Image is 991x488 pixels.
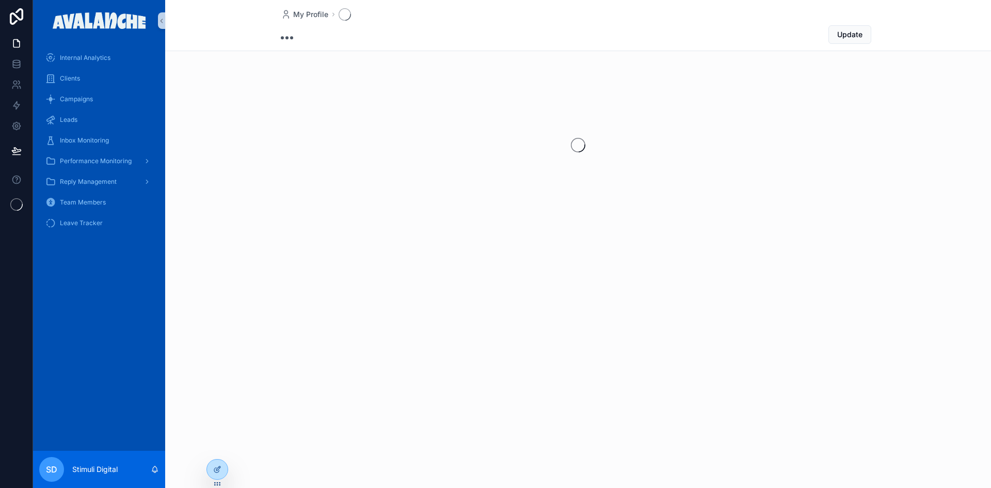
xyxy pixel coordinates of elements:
[39,172,159,191] a: Reply Management
[60,198,106,207] span: Team Members
[837,29,862,40] span: Update
[39,69,159,88] a: Clients
[39,111,159,129] a: Leads
[39,152,159,170] a: Performance Monitoring
[39,131,159,150] a: Inbox Monitoring
[60,95,93,103] span: Campaigns
[828,25,871,44] button: Update
[60,178,117,186] span: Reply Management
[60,157,132,165] span: Performance Monitoring
[60,219,103,227] span: Leave Tracker
[33,41,165,246] div: scrollable content
[46,463,57,476] span: SD
[60,54,110,62] span: Internal Analytics
[60,136,109,145] span: Inbox Monitoring
[60,116,77,124] span: Leads
[39,214,159,232] a: Leave Tracker
[60,74,80,83] span: Clients
[39,90,159,108] a: Campaigns
[72,464,118,475] p: Stimuli Digital
[39,193,159,212] a: Team Members
[39,49,159,67] a: Internal Analytics
[293,9,328,20] span: My Profile
[53,12,146,29] img: App logo
[281,9,328,20] a: My Profile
